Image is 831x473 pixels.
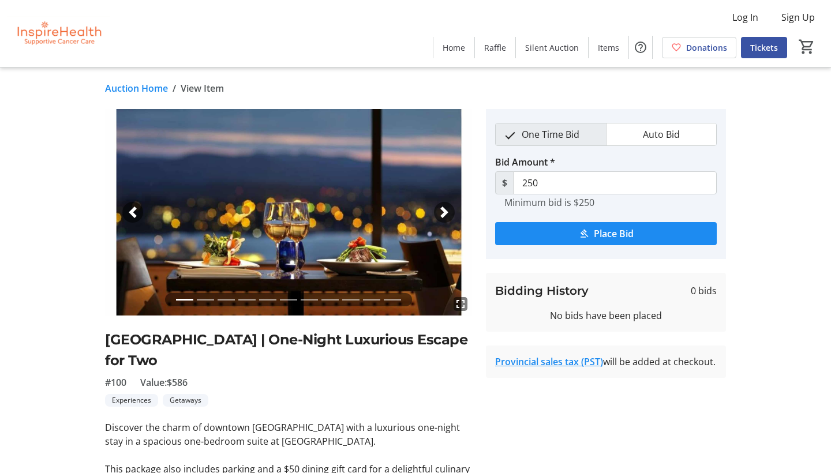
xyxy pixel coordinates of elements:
[495,222,717,245] button: Place Bid
[723,8,768,27] button: Log In
[504,197,594,208] tr-hint: Minimum bid is $250
[629,36,652,59] button: Help
[105,329,472,371] h2: [GEOGRAPHIC_DATA] | One-Night Luxurious Escape for Two
[525,42,579,54] span: Silent Auction
[105,376,126,389] span: #100
[691,284,717,298] span: 0 bids
[796,36,817,57] button: Cart
[662,37,736,58] a: Donations
[589,37,628,58] a: Items
[495,355,603,368] a: Provincial sales tax (PST)
[495,155,555,169] label: Bid Amount *
[598,42,619,54] span: Items
[750,42,778,54] span: Tickets
[495,282,589,299] h3: Bidding History
[173,81,176,95] span: /
[163,394,208,407] tr-label-badge: Getaways
[495,309,717,322] div: No bids have been placed
[636,123,687,145] span: Auto Bid
[105,81,168,95] a: Auction Home
[7,5,110,62] img: InspireHealth Supportive Cancer Care's Logo
[454,297,467,311] mat-icon: fullscreen
[686,42,727,54] span: Donations
[516,37,588,58] a: Silent Auction
[772,8,824,27] button: Sign Up
[443,42,465,54] span: Home
[781,10,815,24] span: Sign Up
[515,123,586,145] span: One Time Bid
[433,37,474,58] a: Home
[181,81,224,95] span: View Item
[495,171,514,194] span: $
[484,42,506,54] span: Raffle
[105,394,158,407] tr-label-badge: Experiences
[732,10,758,24] span: Log In
[105,109,472,316] img: Image
[140,376,188,389] span: Value: $586
[594,227,634,241] span: Place Bid
[741,37,787,58] a: Tickets
[475,37,515,58] a: Raffle
[105,421,472,448] p: Discover the charm of downtown [GEOGRAPHIC_DATA] with a luxurious one-night stay in a spacious on...
[495,355,717,369] div: will be added at checkout.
